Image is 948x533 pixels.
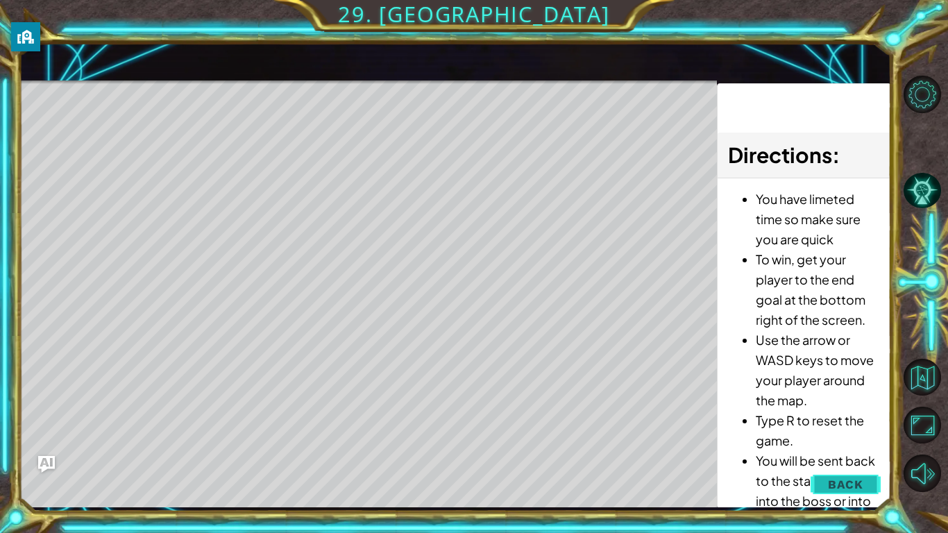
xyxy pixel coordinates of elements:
button: Ask AI [38,456,55,473]
h3: : [728,139,880,171]
li: You will be sent back to the start if you run into the boss or into spikes. [756,450,880,531]
span: Back [828,477,863,491]
button: Level Options [904,76,941,113]
li: Type R to reset the game. [756,410,880,450]
li: To win, get your player to the end goal at the bottom right of the screen. [756,249,880,330]
a: Back to Map [906,353,948,401]
button: Mute [904,455,941,492]
li: You have limeted time so make sure you are quick [756,189,880,249]
span: Directions [728,142,832,168]
li: Use the arrow or WASD keys to move your player around the map. [756,330,880,410]
button: Back to Map [904,359,941,396]
button: privacy banner [11,22,40,51]
button: Maximize Browser [904,407,941,444]
button: AI Hint [904,172,941,210]
button: Back [811,471,881,498]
